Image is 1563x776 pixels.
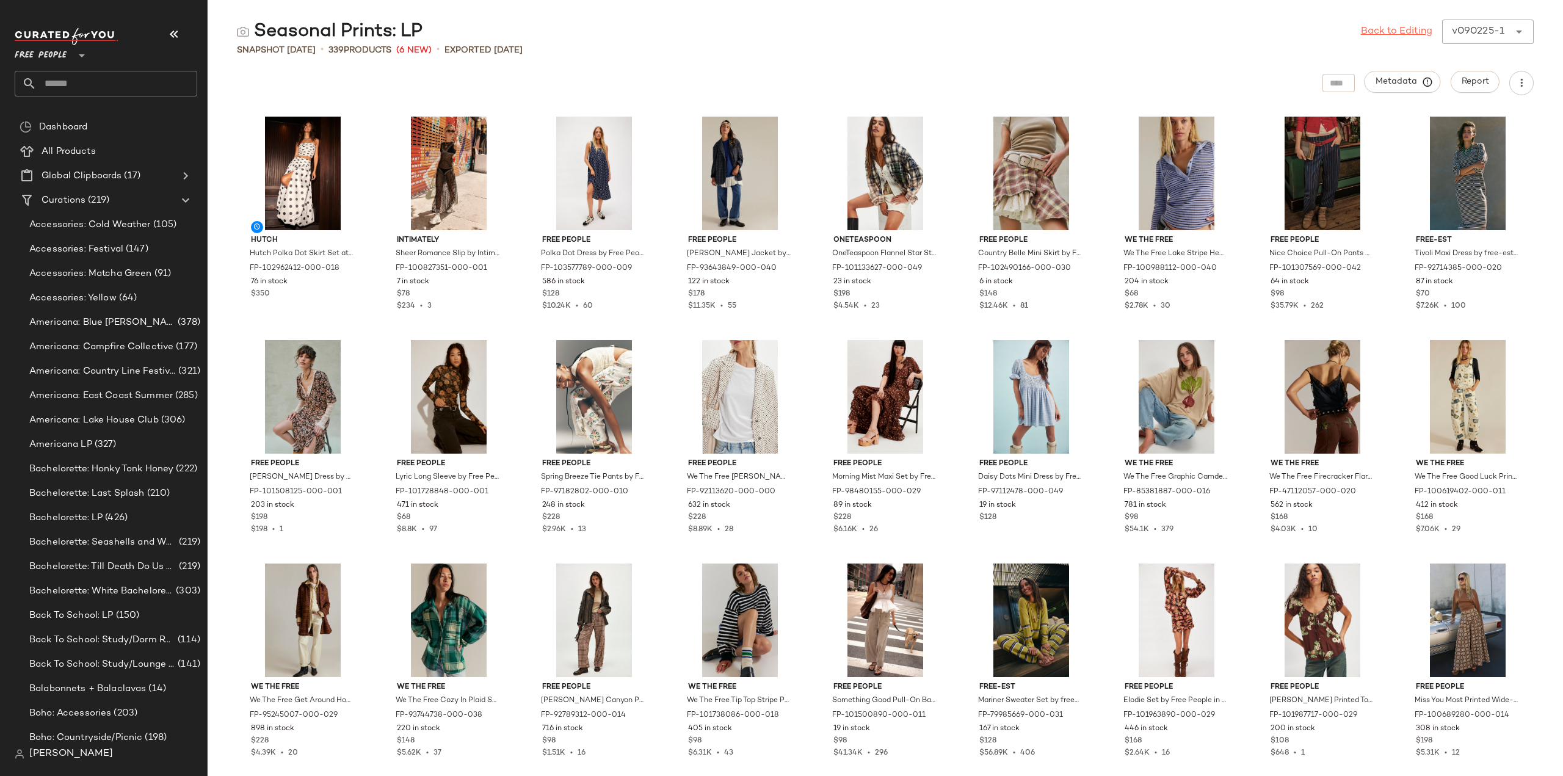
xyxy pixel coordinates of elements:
span: Free People [542,459,646,470]
span: $6.16K [833,526,857,534]
span: FP-47112057-000-020 [1269,487,1356,498]
span: OneTeaspoon Flannel Star Studded Shirt at Free People in Blue, Size: XS [832,248,936,259]
span: Balabonnets + Balaclavas [29,682,146,696]
span: We The Free [1271,459,1374,470]
span: Free People [397,459,501,470]
span: (203) [111,706,137,720]
span: We The Free [397,682,501,693]
span: $2.78K [1125,302,1148,310]
img: 79985669_031_a [970,564,1093,677]
span: We The Free [PERSON_NAME] Duster Jacket by Free People, Size: L [687,472,791,483]
img: cfy_white_logo.C9jOOHJF.svg [15,28,118,45]
img: 93643849_040_a [678,117,802,230]
div: Products [328,44,391,57]
span: $4.54K [833,302,859,310]
span: $41.34K [833,749,863,757]
span: (426) [103,511,128,525]
span: Lyric Long Sleeve by Free People in Black, Size: XS [396,472,499,483]
span: 716 in stock [542,723,583,734]
span: (6 New) [396,44,432,57]
span: $168 [1416,512,1433,523]
span: Curations [42,194,85,208]
span: Free People [251,459,355,470]
span: $198 [251,526,267,534]
span: • [565,749,578,757]
span: Something Good Pull-On Barrel Pants by Free People in White, Size: M [832,695,936,706]
span: 20 [288,749,298,757]
span: 1 [280,526,283,534]
span: • [1150,749,1162,757]
span: $98 [1125,512,1138,523]
span: $98 [1271,289,1284,300]
span: 76 in stock [251,277,288,288]
span: 81 [1020,302,1028,310]
span: We The Free [251,682,355,693]
span: $8.8K [397,526,417,534]
span: (210) [145,487,170,501]
span: $198 [833,289,850,300]
span: $10.24K [542,302,571,310]
span: $68 [1125,289,1138,300]
span: FP-100619402-000-011 [1415,487,1506,498]
img: 100689280_014_0 [1406,564,1529,677]
span: (198) [142,731,167,745]
img: 101728848_001_a [387,340,510,454]
span: Bachelorette: White Bachelorette Outfits [29,584,173,598]
span: Accessories: Matcha Green [29,267,152,281]
span: 60 [583,302,593,310]
span: (64) [117,291,137,305]
span: Tivoli Maxi Dress by free-est at Free People in Brown, Size: S [1415,248,1518,259]
span: 220 in stock [397,723,440,734]
img: 100619402_011_a [1406,340,1529,454]
span: • [1440,526,1452,534]
span: (150) [114,609,140,623]
span: Accessories: Yellow [29,291,117,305]
span: 16 [578,749,586,757]
span: 406 [1020,749,1035,757]
span: • [276,749,288,757]
span: 19 in stock [833,723,870,734]
span: Sheer Romance Slip by Intimately at Free People in Black, Size: S [396,248,499,259]
span: 6 in stock [979,277,1013,288]
span: Bachelorette: Last Splash [29,487,145,501]
span: 248 in stock [542,500,585,511]
span: Snapshot [DATE] [237,44,316,57]
span: • [571,302,583,310]
span: Free People [979,235,1083,246]
span: Dashboard [39,120,87,134]
span: Nice Choice Pull-On Pants by Free People in Blue, Size: XS [1269,248,1373,259]
span: Bachelorette: Till Death Do Us Party [29,560,176,574]
img: svg%3e [20,121,32,133]
span: Boho: Countryside/Picnic [29,731,142,745]
img: svg%3e [15,749,24,759]
span: $98 [688,736,702,747]
span: FP-79985669-000-031 [978,710,1063,721]
span: Morning Mist Maxi Set by Free People in Brown, Size: XS [832,472,936,483]
span: (303) [173,584,200,598]
span: $148 [979,289,997,300]
span: We The Free Firecracker Flare Jeans at Free People in Brown, Size: 24 [1269,472,1373,483]
img: 93744738_038_a [387,564,510,677]
img: 92714385_020_a [1406,117,1529,230]
span: [PERSON_NAME] Jacket by Free People in Blue, Size: XS [687,248,791,259]
span: 10 [1308,526,1318,534]
span: Bachelorette: Seashells and Wedding Bells [29,535,176,549]
a: Back to Editing [1361,24,1432,39]
span: (14) [146,682,166,696]
span: FP-92789312-000-014 [541,710,626,721]
span: 7 in stock [397,277,429,288]
span: 781 in stock [1125,500,1166,511]
span: • [1439,302,1451,310]
img: 102962412_018_a [241,117,364,230]
span: OneTeaspoon [833,235,937,246]
span: [PERSON_NAME] Dress by Free People in Black, Size: XS [250,472,354,483]
span: 100 [1451,302,1466,310]
span: (147) [123,242,148,256]
span: $6.31K [688,749,712,757]
img: 98480155_029_a [824,340,947,454]
span: 87 in stock [1416,277,1453,288]
span: $234 [397,302,415,310]
span: (177) [173,340,197,354]
span: We The Free Get Around Houndstooth Shirt at Free People in Brown, Size: S [250,695,354,706]
img: 100827351_001_0 [387,117,510,230]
